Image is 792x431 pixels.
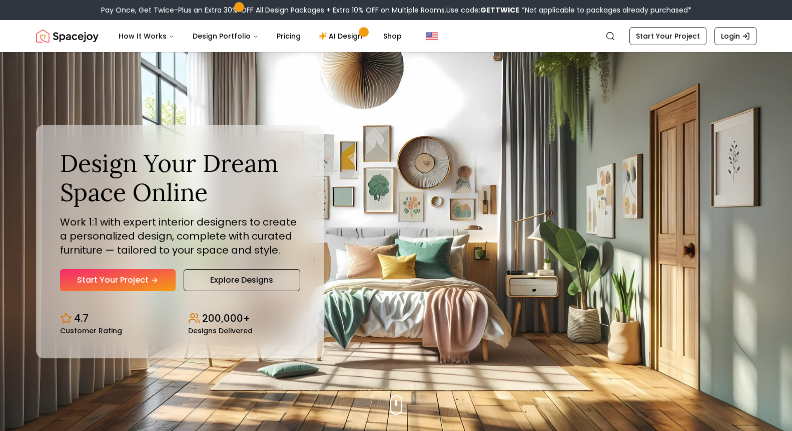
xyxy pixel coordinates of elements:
[60,303,300,334] div: Design stats
[480,5,519,15] b: GETTWICE
[36,20,756,52] nav: Global
[111,26,183,46] button: How It Works
[60,215,300,257] p: Work 1:1 with expert interior designers to create a personalized design, complete with curated fu...
[101,5,691,15] div: Pay Once, Get Twice-Plus an Extra 30% OFF All Design Packages + Extra 10% OFF on Multiple Rooms.
[375,26,410,46] a: Shop
[426,30,438,42] img: United States
[188,327,253,334] small: Designs Delivered
[60,327,122,334] small: Customer Rating
[519,5,691,15] span: *Not applicable to packages already purchased*
[629,27,706,45] a: Start Your Project
[446,5,519,15] span: Use code:
[311,26,373,46] a: AI Design
[202,311,250,325] p: 200,000+
[111,26,410,46] nav: Main
[60,149,300,206] h1: Design Your Dream Space Online
[184,269,300,291] a: Explore Designs
[60,269,176,291] a: Start Your Project
[185,26,267,46] button: Design Portfolio
[714,27,756,45] a: Login
[36,26,99,46] img: Spacejoy Logo
[74,311,89,325] p: 4.7
[36,26,99,46] a: Spacejoy
[269,26,309,46] a: Pricing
